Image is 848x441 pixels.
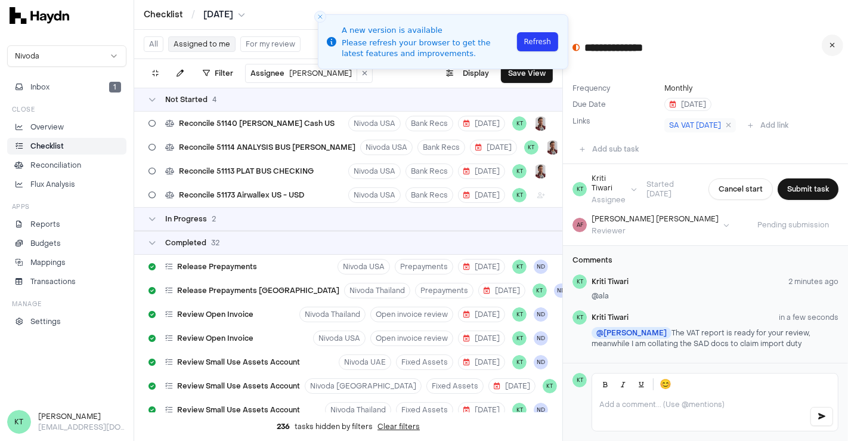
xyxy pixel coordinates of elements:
button: Add sub task [572,140,646,159]
button: Open invoice review [370,331,453,346]
div: Kriti Tiwari [592,174,626,193]
button: Nivoda USA [313,331,366,346]
span: KT [572,182,587,196]
button: KT [512,260,527,274]
span: Assignee [250,69,284,78]
button: Nivoda UAE [339,354,391,370]
button: KT [512,403,527,417]
a: Transactions [7,273,126,290]
button: Prepayments [415,283,473,298]
button: Inbox1 [7,79,126,95]
a: Budgets [7,235,126,252]
span: [DATE] [463,119,500,128]
button: ND [534,260,548,274]
span: 236 [277,422,290,431]
button: AF[PERSON_NAME] [PERSON_NAME]Reviewer [572,214,729,236]
label: Due Date [572,100,660,109]
button: KT [512,331,527,346]
span: Reconcile 51173 Airwallex US - USD [179,190,304,200]
span: Reconcile 51140 [PERSON_NAME] Cash US [179,119,335,128]
button: KT [512,355,527,369]
button: Refresh [517,32,558,51]
button: KT [512,164,527,178]
button: Nivoda USA [338,259,390,275]
a: Reports [7,216,126,233]
p: Settings [30,316,61,327]
span: [DATE] [463,262,500,272]
button: KT [543,379,557,393]
button: KT [512,188,527,202]
button: [DATE] [458,331,505,346]
p: Checklist [30,141,64,152]
button: [DATE] [458,354,505,370]
button: Bank Recs [406,116,453,131]
span: 4 [212,95,216,104]
button: Submit task [778,178,838,200]
button: 😊 [657,376,674,393]
button: KT [524,140,538,155]
span: 😊 [660,377,671,391]
div: [PERSON_NAME] [PERSON_NAME] [592,214,719,224]
button: Nivoda Thailand [325,402,391,418]
button: Add link [741,116,796,135]
p: @ala [592,291,838,301]
span: @ [PERSON_NAME] [592,327,671,339]
button: KT [533,283,547,298]
span: Review Open Invoice [177,334,253,343]
span: [DATE] [463,190,500,200]
button: Save View [501,64,553,83]
label: Frequency [572,84,660,93]
button: KTKriti TiwariAssignee [572,174,637,205]
button: KT [512,116,527,131]
button: Nivoda USA [348,164,401,179]
button: KT [512,307,527,322]
img: JP Smit [546,140,560,155]
p: Overview [30,122,64,132]
p: Reconciliation [30,160,81,171]
p: [EMAIL_ADDRESS][DOMAIN_NAME] [38,422,126,433]
span: Not Started [165,95,208,104]
button: ND [534,307,548,322]
button: Bank Recs [406,187,453,203]
nav: breadcrumb [144,9,245,21]
button: Clear filters [377,422,420,431]
button: ND [534,331,548,346]
span: Review Open Invoice [177,310,253,319]
div: A new version is available [342,24,513,36]
img: svg+xml,%3c [10,7,69,24]
button: Fixed Assets [396,354,453,370]
span: Inbox [30,82,49,92]
button: Fixed Assets [426,378,484,394]
span: ND [534,403,548,417]
button: Nivoda USA [348,187,401,203]
img: JP Smit [534,164,548,178]
a: Checklist [7,138,126,155]
button: Bold (Ctrl+B) [597,376,614,393]
button: ND [554,283,568,298]
div: Please refresh your browser to get the latest features and improvements. [342,38,513,59]
button: Italic (Ctrl+I) [615,376,632,393]
span: in a few seconds [779,313,838,322]
span: [DATE] [463,310,500,319]
button: [DATE] [458,116,505,131]
button: Bank Recs [417,140,465,155]
span: 1 [109,82,121,92]
a: Overview [7,119,126,135]
span: Completed [165,238,206,248]
span: [DATE] [463,357,500,367]
a: Reconciliation [7,157,126,174]
span: / [189,8,197,20]
span: SA VAT [DATE] [669,121,721,130]
div: Assignee [592,195,626,205]
p: The VAT report is ready for your review, meanwhile I am collating the SAD docs to claim import duty [592,327,838,349]
span: Review Small Use Assets Account [177,405,300,415]
span: ND [534,355,548,369]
